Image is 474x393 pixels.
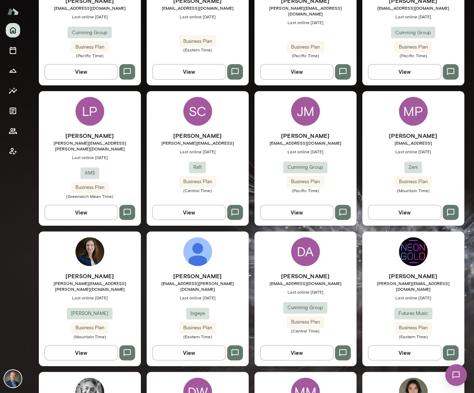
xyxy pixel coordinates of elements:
[254,280,356,286] span: [EMAIL_ADDRESS][DOMAIN_NAME]
[147,188,249,193] span: (Central Time)
[147,47,249,53] span: (Eastern Time)
[152,205,226,220] button: View
[6,43,20,58] button: Sessions
[71,44,109,51] span: Business Plan
[362,272,464,280] h6: [PERSON_NAME]
[254,289,356,295] span: Last online [DATE]
[71,324,109,331] span: Business Plan
[362,280,464,292] span: [PERSON_NAME][EMAIL_ADDRESS][DOMAIN_NAME]
[362,5,464,11] span: [EMAIL_ADDRESS][DOMAIN_NAME]
[6,124,20,138] button: Members
[6,144,20,158] button: Client app
[45,64,118,79] button: View
[147,140,249,146] span: [PERSON_NAME][EMAIL_ADDRESS]
[179,38,216,45] span: Business Plan
[147,295,249,301] span: Last online [DATE]
[152,64,226,79] button: View
[39,154,141,160] span: Last online [DATE]
[254,53,356,58] span: (Pacific Time)
[404,164,422,171] span: Zeni
[395,44,432,51] span: Business Plan
[399,97,428,126] div: MP
[147,280,249,292] span: [EMAIL_ADDRESS][PERSON_NAME][DOMAIN_NAME]
[80,170,99,177] span: AMS
[147,14,249,19] span: Last online [DATE]
[39,272,141,280] h6: [PERSON_NAME]
[368,205,441,220] button: View
[362,140,464,146] span: [EMAIL_ADDRESS]
[6,23,20,37] button: Home
[6,83,20,98] button: Insights
[179,324,216,331] span: Business Plan
[394,310,432,317] span: Futures Music
[71,184,109,191] span: Business Plan
[368,64,441,79] button: View
[39,140,141,152] span: [PERSON_NAME][EMAIL_ADDRESS][PERSON_NAME][DOMAIN_NAME]
[283,304,327,311] span: Cumming Group
[260,64,333,79] button: View
[254,149,356,154] span: Last online [DATE]
[291,97,320,126] div: JM
[147,272,249,280] h6: [PERSON_NAME]
[6,63,20,78] button: Growth Plan
[287,44,324,51] span: Business Plan
[362,334,464,339] span: (Eastern Time)
[39,334,141,339] span: (Mountain Time)
[368,345,441,360] button: View
[362,295,464,301] span: Last online [DATE]
[291,237,320,266] div: DA
[254,188,356,193] span: (Pacific Time)
[183,97,212,126] div: SC
[254,5,356,17] span: [PERSON_NAME][EMAIL_ADDRESS][DOMAIN_NAME]
[254,19,356,25] span: Last online [DATE]
[287,319,324,326] span: Business Plan
[45,345,118,360] button: View
[260,345,333,360] button: View
[147,131,249,140] h6: [PERSON_NAME]
[45,205,118,220] button: View
[67,310,112,317] span: [PERSON_NAME]
[7,5,19,18] img: Mento
[4,370,22,387] img: Michael Alden
[254,131,356,140] h6: [PERSON_NAME]
[283,164,327,171] span: Cumming Group
[75,237,104,266] img: Anna Chilstedt
[362,131,464,140] h6: [PERSON_NAME]
[391,29,435,36] span: Cumming Group
[362,14,464,19] span: Last online [DATE]
[395,324,432,331] span: Business Plan
[362,149,464,154] span: Last online [DATE]
[179,178,216,185] span: Business Plan
[39,295,141,301] span: Last online [DATE]
[75,97,104,126] div: LP
[287,178,324,185] span: Business Plan
[186,310,209,317] span: bigeye
[147,5,249,11] span: [EMAIL_ADDRESS][DOMAIN_NAME]
[39,280,141,292] span: [PERSON_NAME][EMAIL_ADDRESS][PERSON_NAME][DOMAIN_NAME]
[39,193,141,199] span: (Greenwich Mean Time)
[183,237,212,266] img: Drew Stark
[39,14,141,19] span: Last online [DATE]
[39,131,141,140] h6: [PERSON_NAME]
[147,149,249,154] span: Last online [DATE]
[6,104,20,118] button: Documents
[189,164,206,171] span: Raft
[254,272,356,280] h6: [PERSON_NAME]
[147,334,249,339] span: (Eastern Time)
[152,345,226,360] button: View
[260,205,333,220] button: View
[254,140,356,146] span: [EMAIL_ADDRESS][DOMAIN_NAME]
[254,328,356,334] span: (Central Time)
[39,53,141,58] span: (Pacific Time)
[362,53,464,58] span: (Pacific Time)
[362,188,464,193] span: (Mountain Time)
[395,178,432,185] span: Business Plan
[68,29,112,36] span: Cumming Group
[399,237,428,266] img: Derek Davies
[39,5,141,11] span: [EMAIL_ADDRESS][DOMAIN_NAME]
